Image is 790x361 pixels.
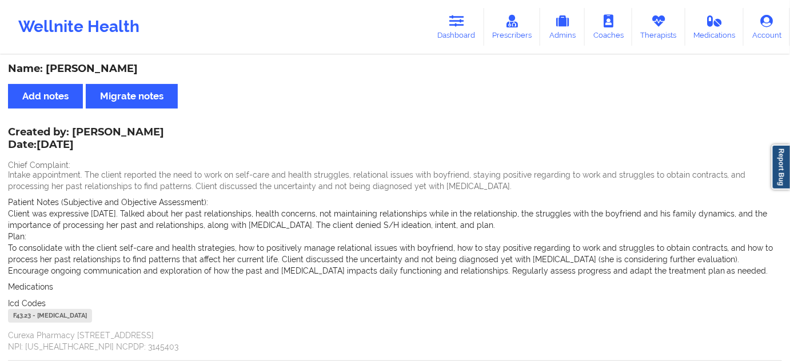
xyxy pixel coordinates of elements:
[8,232,26,241] span: Plan:
[8,208,782,231] p: Client was expressive [DATE]. Talked about her past relationships, health concerns, not maintaini...
[8,198,208,207] span: Patient Notes (Subjective and Objective Assessment):
[585,8,632,46] a: Coaches
[86,84,178,109] button: Migrate notes
[8,126,164,153] div: Created by: [PERSON_NAME]
[8,138,164,153] p: Date: [DATE]
[429,8,484,46] a: Dashboard
[8,282,53,291] span: Medications
[772,145,790,190] a: Report Bug
[685,8,744,46] a: Medications
[8,169,782,192] p: Intake appointment. The client reported the need to work on self-care and health struggles, relat...
[8,309,92,323] div: F43.23 - [MEDICAL_DATA]
[484,8,541,46] a: Prescribers
[8,330,782,352] p: Curexa Pharmacy [STREET_ADDRESS] NPI: [US_HEALTHCARE_NPI] NCPDP: 3145403
[744,8,790,46] a: Account
[540,8,585,46] a: Admins
[8,242,782,276] p: To consolidate with the client self-care and health strategies, how to positively manage relation...
[8,299,46,308] span: Icd Codes
[8,161,70,170] span: Chief Complaint:
[8,84,83,109] button: Add notes
[632,8,685,46] a: Therapists
[8,62,782,75] div: Name: [PERSON_NAME]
